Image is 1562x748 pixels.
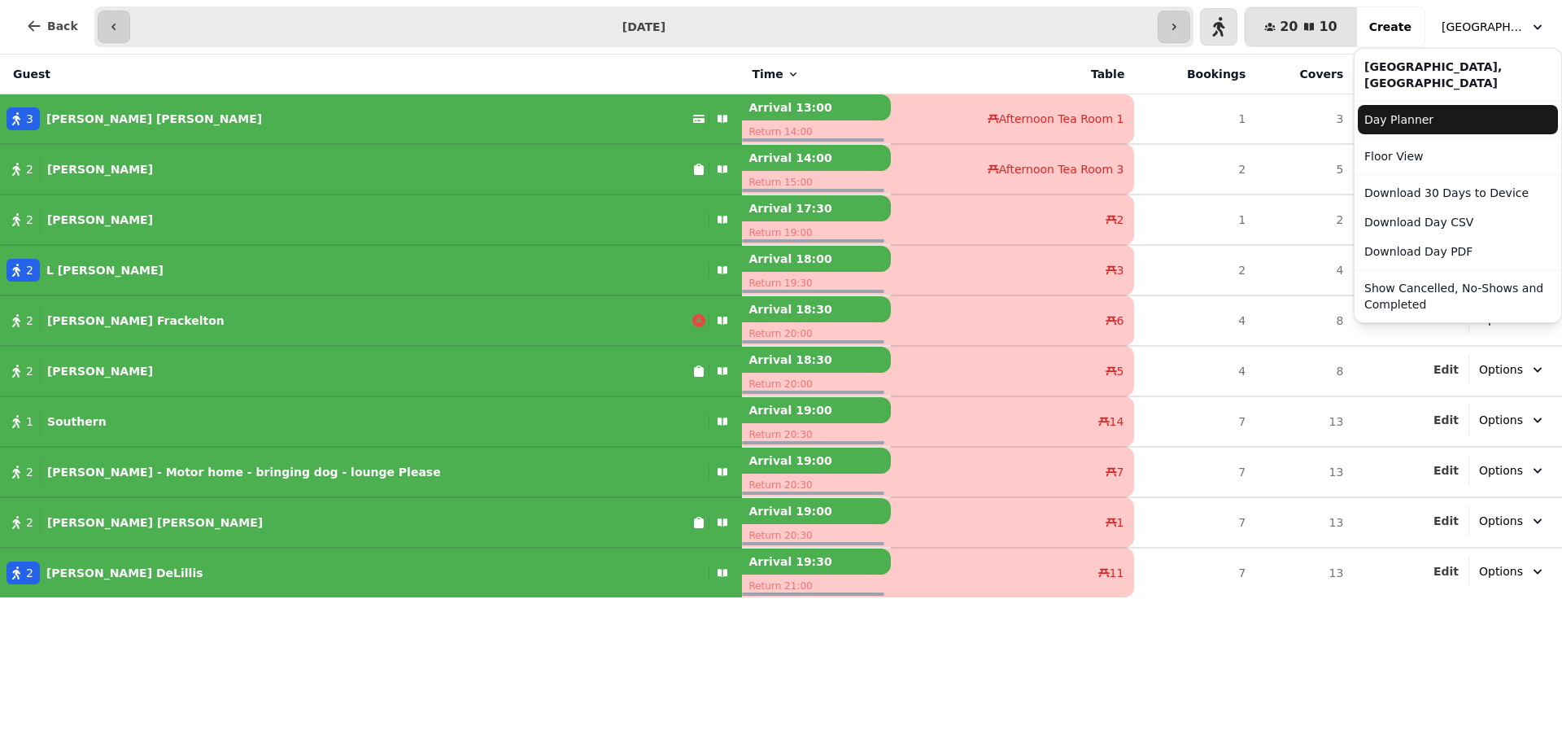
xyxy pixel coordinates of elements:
[1358,273,1558,319] button: Show Cancelled, No-Shows and Completed
[1432,12,1555,42] button: [GEOGRAPHIC_DATA], [GEOGRAPHIC_DATA]
[1442,19,1523,35] span: [GEOGRAPHIC_DATA], [GEOGRAPHIC_DATA]
[1358,52,1558,98] div: [GEOGRAPHIC_DATA], [GEOGRAPHIC_DATA]
[1358,208,1558,237] button: Download Day CSV
[1358,178,1558,208] button: Download 30 Days to Device
[1358,237,1558,266] button: Download Day PDF
[1354,48,1562,323] div: [GEOGRAPHIC_DATA], [GEOGRAPHIC_DATA]
[1358,142,1558,171] a: Floor View
[1358,105,1558,134] a: Day Planner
